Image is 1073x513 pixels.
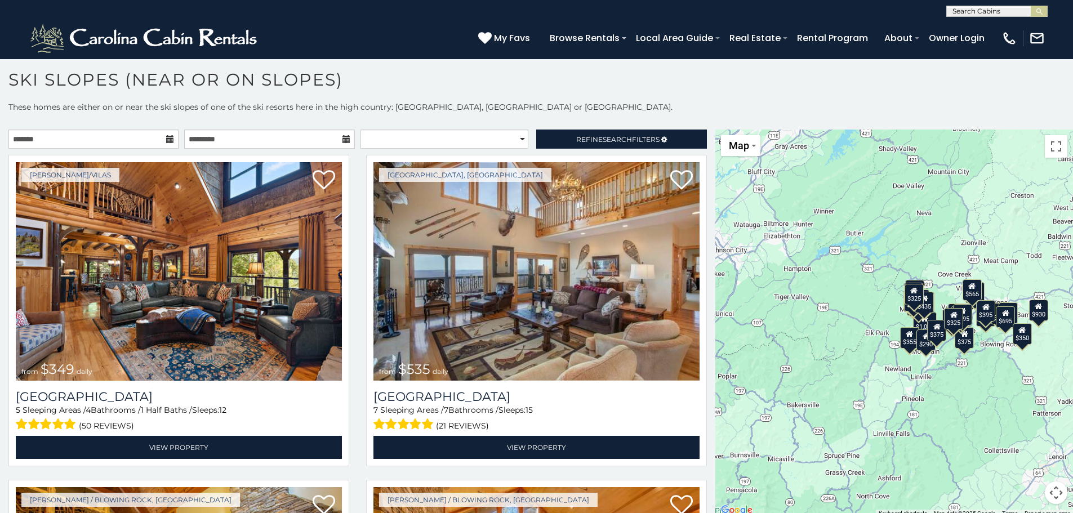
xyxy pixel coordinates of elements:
div: $480 [976,305,995,327]
div: $310 [905,283,924,304]
a: My Favs [478,31,533,46]
span: (21 reviews) [436,418,489,433]
span: 1 Half Baths / [141,405,192,415]
a: About [879,28,918,48]
div: $1,095 [913,311,937,333]
div: $435 [915,291,934,313]
h3: Southern Star Lodge [373,389,700,404]
div: $349 [965,282,985,304]
span: from [21,367,38,376]
div: $375 [955,327,974,348]
a: [GEOGRAPHIC_DATA] [16,389,342,404]
a: RefineSearchFilters [536,130,706,149]
span: $349 [41,361,74,377]
div: $325 [906,280,925,301]
div: $565 [963,279,982,301]
a: Browse Rentals [544,28,625,48]
span: 15 [526,405,533,415]
a: [GEOGRAPHIC_DATA], [GEOGRAPHIC_DATA] [379,168,551,182]
div: $290 [917,329,936,350]
div: $325 [945,307,964,329]
a: [GEOGRAPHIC_DATA] [373,389,700,404]
span: 7 [444,405,448,415]
img: phone-regular-white.png [1001,30,1017,46]
div: Sleeping Areas / Bathrooms / Sleeps: [16,404,342,433]
span: $535 [398,361,430,377]
div: $395 [977,300,996,321]
div: $375 [928,320,947,341]
img: White-1-2.png [28,21,262,55]
h3: Diamond Creek Lodge [16,389,342,404]
img: Diamond Creek Lodge [16,162,342,381]
a: [PERSON_NAME] / Blowing Rock, [GEOGRAPHIC_DATA] [21,493,240,507]
span: daily [433,367,448,376]
a: Owner Login [923,28,990,48]
div: $350 [1013,323,1032,344]
span: daily [77,367,92,376]
span: Search [603,135,632,144]
a: Add to favorites [313,169,335,193]
div: $325 [905,283,924,305]
span: (50 reviews) [79,418,134,433]
div: $930 [1029,299,1048,320]
a: View Property [373,436,700,459]
img: Southern Star Lodge [373,162,700,381]
a: Local Area Guide [630,28,719,48]
span: 4 [86,405,91,415]
span: 5 [16,405,20,415]
span: 7 [373,405,378,415]
a: Rental Program [791,28,874,48]
img: mail-regular-white.png [1029,30,1045,46]
button: Change map style [721,135,760,156]
a: Add to favorites [670,169,693,193]
div: $695 [996,306,1016,327]
div: $395 [953,304,972,325]
span: 12 [219,405,226,415]
a: View Property [16,436,342,459]
a: Southern Star Lodge from $535 daily [373,162,700,381]
span: from [379,367,396,376]
div: Sleeping Areas / Bathrooms / Sleeps: [373,404,700,433]
div: $380 [999,302,1018,323]
button: Toggle fullscreen view [1045,135,1067,158]
span: My Favs [494,31,530,45]
button: Map camera controls [1045,481,1067,504]
div: $570 [910,295,929,316]
div: $300 [905,290,924,311]
span: Refine Filters [576,135,660,144]
a: Diamond Creek Lodge from $349 daily [16,162,342,381]
span: Map [729,140,749,151]
a: [PERSON_NAME]/Vilas [21,168,119,182]
a: Real Estate [724,28,786,48]
div: $400 [942,309,961,330]
div: $355 [900,327,919,349]
a: [PERSON_NAME] / Blowing Rock, [GEOGRAPHIC_DATA] [379,493,598,507]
